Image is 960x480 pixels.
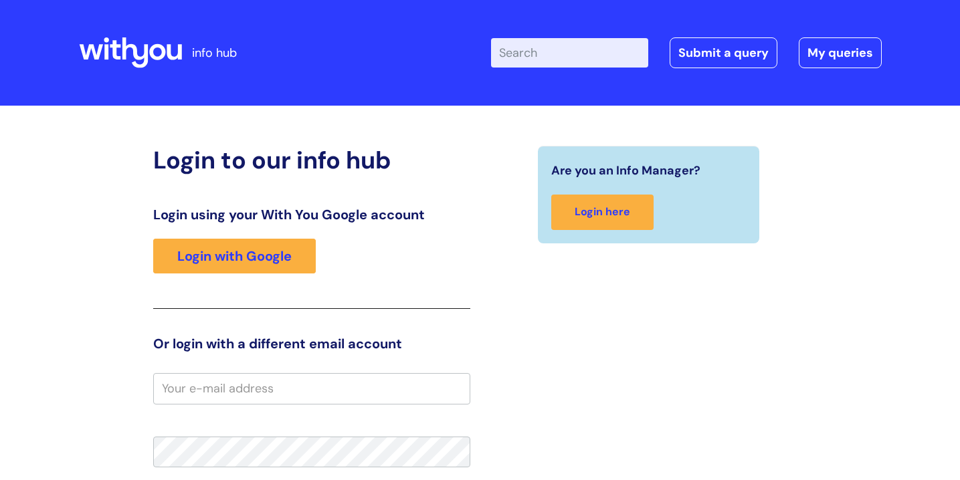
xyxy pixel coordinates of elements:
[551,160,700,181] span: Are you an Info Manager?
[491,38,648,68] input: Search
[192,42,237,64] p: info hub
[551,195,654,230] a: Login here
[153,207,470,223] h3: Login using your With You Google account
[153,146,470,174] h2: Login to our info hub
[153,239,316,273] a: Login with Google
[670,37,777,68] a: Submit a query
[153,373,470,404] input: Your e-mail address
[799,37,882,68] a: My queries
[153,336,470,352] h3: Or login with a different email account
